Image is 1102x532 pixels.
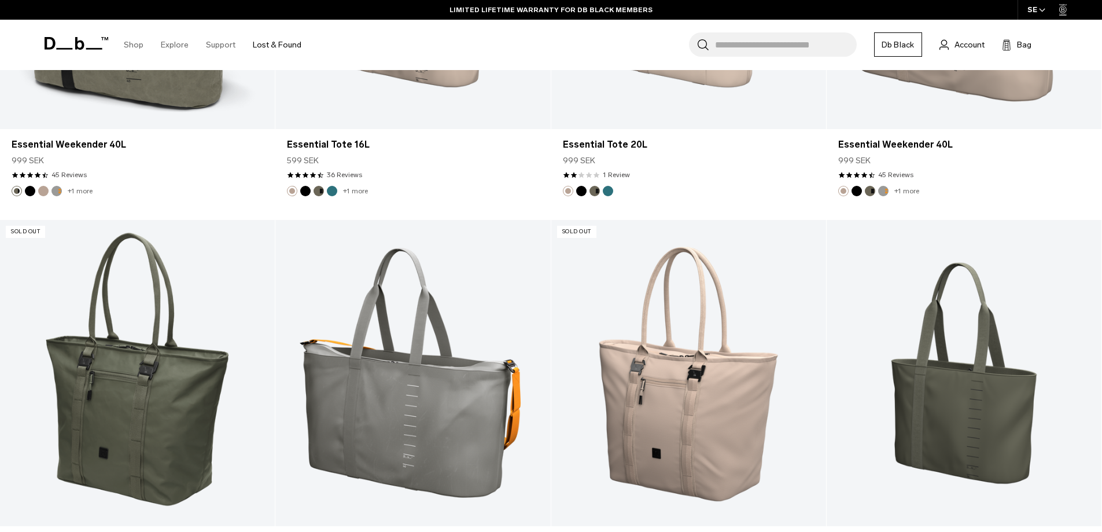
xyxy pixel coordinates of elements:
button: Midnight Teal [327,186,337,196]
a: Essential Tote 16L [827,220,1101,526]
p: Sold Out [557,226,596,238]
button: Black Out [576,186,587,196]
a: Db Black [874,32,922,57]
button: Forest Green [12,186,22,196]
a: Essential Tote 16L [287,138,539,152]
button: Bag [1002,38,1031,52]
span: 999 SEK [838,155,871,167]
a: 36 reviews [327,170,362,180]
button: Forest Green [589,186,600,196]
a: 45 reviews [51,170,87,180]
span: 999 SEK [563,155,595,167]
button: Fogbow Beige [838,186,849,196]
a: Essential Tote 20L [563,138,814,152]
button: Forest Green [314,186,324,196]
nav: Main Navigation [115,20,310,70]
button: Midnight Teal [603,186,613,196]
a: Support [206,24,235,65]
button: Black Out [300,186,311,196]
p: Sold Out [6,226,45,238]
span: 999 SEK [12,155,44,167]
a: Account [939,38,985,52]
a: 1 reviews [603,170,630,180]
a: Explore [161,24,189,65]
button: Forest Green [865,186,875,196]
a: 45 reviews [878,170,913,180]
a: +1 more [343,187,368,195]
button: Sand Grey [878,186,889,196]
a: +1 more [894,187,919,195]
a: Essential Weekender 40L [12,138,263,152]
a: Lost & Found [253,24,301,65]
a: LIMITED LIFETIME WARRANTY FOR DB BLACK MEMBERS [449,5,653,15]
button: Fogbow Beige [287,186,297,196]
button: Fogbow Beige [38,186,49,196]
a: Essential 1st Generation Tote 25L [551,220,826,526]
span: 599 SEK [287,155,319,167]
span: Account [954,39,985,51]
button: Fogbow Beige [563,186,573,196]
a: Shop [124,24,143,65]
a: Essential Weekender 40L [275,220,550,526]
span: Bag [1017,39,1031,51]
a: Essential Weekender 40L [838,138,1090,152]
button: Black Out [852,186,862,196]
button: Black Out [25,186,35,196]
a: +1 more [68,187,93,195]
button: Sand Grey [51,186,62,196]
